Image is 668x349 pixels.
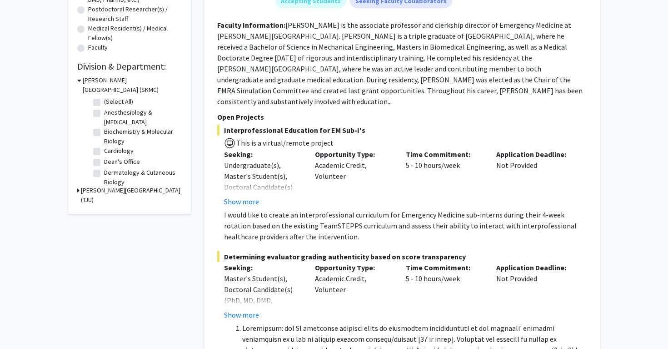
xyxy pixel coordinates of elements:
div: 5 - 10 hours/week [399,262,490,320]
p: Time Commitment: [406,262,483,273]
label: Cardiology [104,146,134,156]
div: 5 - 10 hours/week [399,149,490,207]
p: Seeking: [224,262,301,273]
label: Biochemistry & Molecular Biology [104,127,179,146]
p: Time Commitment: [406,149,483,160]
label: (Select All) [104,97,133,106]
div: Master's Student(s), Doctoral Candidate(s) (PhD, MD, DMD, PharmD, etc.), Medical Resident(s) / Me... [224,273,301,339]
p: Opportunity Type: [315,149,392,160]
p: Opportunity Type: [315,262,392,273]
b: Faculty Information: [217,20,285,30]
div: Academic Credit, Volunteer [308,149,399,207]
div: Academic Credit, Volunteer [308,262,399,320]
span: Interprofessional Education for EM Sub-I's [217,125,587,136]
div: Not Provided [489,262,580,320]
iframe: Chat [7,308,39,342]
button: Show more [224,309,259,320]
div: Not Provided [489,149,580,207]
span: This is a virtual/remote project [235,138,334,147]
label: Anesthesiology & [MEDICAL_DATA] [104,108,179,127]
p: Seeking: [224,149,301,160]
label: Faculty [88,43,108,52]
label: Medical Resident(s) / Medical Fellow(s) [88,24,182,43]
span: Determining evaluator grading authenticity based on score transparency [217,251,587,262]
h3: [PERSON_NAME][GEOGRAPHIC_DATA] (TJU) [81,186,182,205]
p: Application Deadline: [496,149,573,160]
p: I would like to create an interprofessional curriculum for Emergency Medicine sub-interns during ... [224,209,587,242]
label: Dermatology & Cutaneous Biology [104,168,179,187]
p: Application Deadline: [496,262,573,273]
fg-read-more: [PERSON_NAME] is the associate professor and clerkship director of Emergency Medicine at [PERSON_... [217,20,583,106]
h2: Division & Department: [77,61,182,72]
label: Dean's Office [104,157,140,167]
h3: [PERSON_NAME][GEOGRAPHIC_DATA] (SKMC) [83,76,182,95]
button: Show more [224,196,259,207]
p: Open Projects [217,111,587,122]
div: Undergraduate(s), Master's Student(s), Doctoral Candidate(s) (PhD, MD, DMD, PharmD, etc.), Faculty [224,160,301,214]
label: Postdoctoral Researcher(s) / Research Staff [88,5,182,24]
